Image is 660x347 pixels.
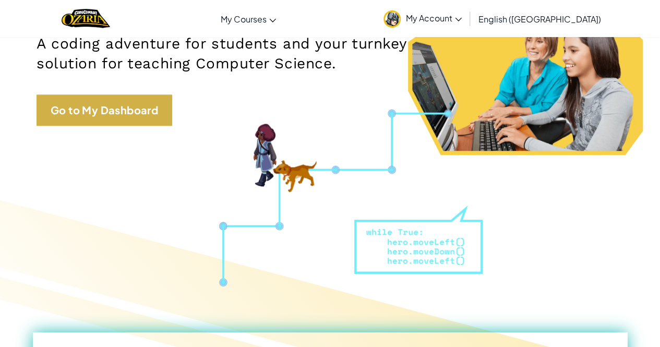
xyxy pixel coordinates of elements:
[478,14,601,25] span: English ([GEOGRAPHIC_DATA])
[37,94,172,126] a: Go to My Dashboard
[378,2,467,35] a: My Account
[62,8,110,29] a: Ozaria by CodeCombat logo
[473,5,606,33] a: English ([GEOGRAPHIC_DATA])
[215,5,281,33] a: My Courses
[383,10,401,28] img: avatar
[37,34,430,74] h2: A coding adventure for students and your turnkey solution for teaching Computer Science.
[406,13,462,23] span: My Account
[221,14,267,25] span: My Courses
[62,8,110,29] img: Home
